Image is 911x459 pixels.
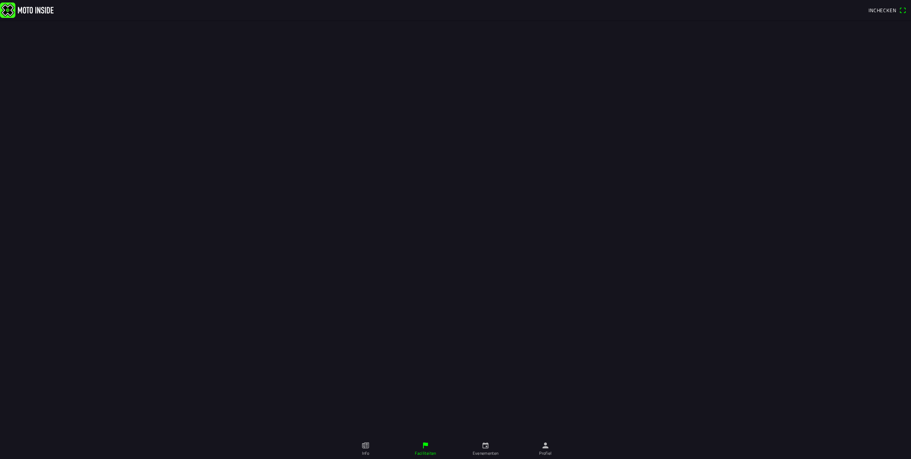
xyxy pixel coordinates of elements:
span: Inchecken [869,6,896,14]
ion-label: Faciliteiten [415,450,436,456]
ion-label: Evenementen [473,450,499,456]
a: Incheckenqr scanner [865,4,910,16]
ion-label: Info [362,450,369,456]
ion-icon: paper [362,441,369,449]
ion-label: Profiel [539,450,552,456]
ion-icon: flag [422,441,429,449]
ion-icon: calendar [482,441,489,449]
ion-icon: person [542,441,549,449]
